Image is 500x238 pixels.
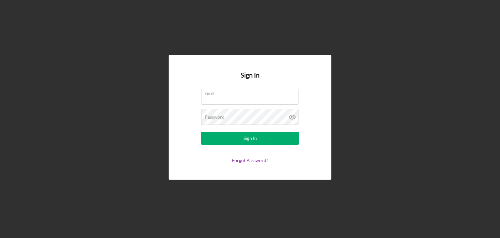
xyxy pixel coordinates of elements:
div: Sign In [243,132,257,145]
label: Email [205,89,299,96]
h4: Sign In [241,71,259,89]
button: Sign In [201,132,299,145]
a: Forgot Password? [232,157,268,163]
label: Password [205,114,225,120]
